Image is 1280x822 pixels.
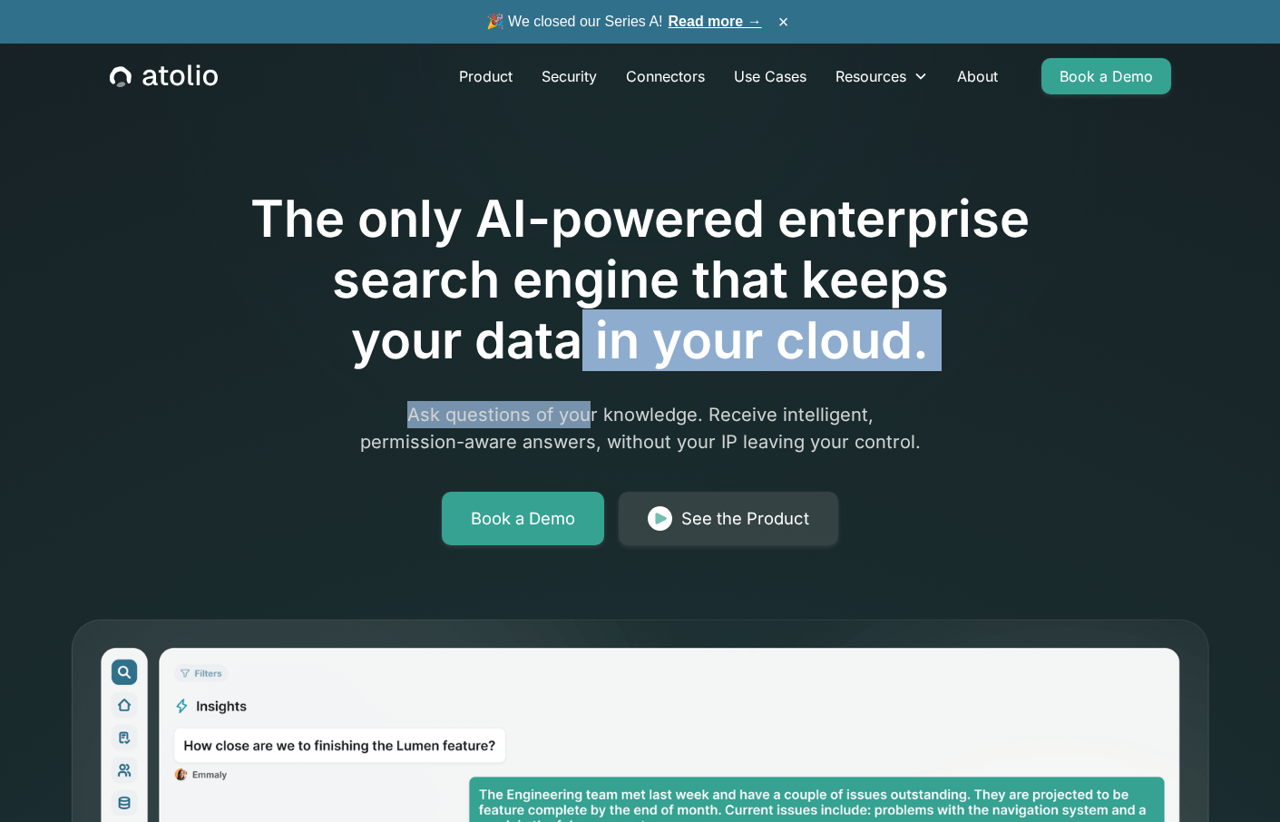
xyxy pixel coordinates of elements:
[1041,58,1171,94] a: Book a Demo
[486,11,762,33] span: 🎉 We closed our Series A!
[943,58,1012,94] a: About
[527,58,611,94] a: Security
[442,492,604,546] a: Book a Demo
[669,14,762,29] a: Read more →
[611,58,719,94] a: Connectors
[773,12,795,32] button: ×
[821,58,943,94] div: Resources
[619,492,838,546] a: See the Product
[835,65,906,87] div: Resources
[176,189,1105,372] h1: The only AI-powered enterprise search engine that keeps your data in your cloud.
[110,64,218,88] a: home
[292,401,989,455] p: Ask questions of your knowledge. Receive intelligent, permission-aware answers, without your IP l...
[681,506,809,532] div: See the Product
[445,58,527,94] a: Product
[719,58,821,94] a: Use Cases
